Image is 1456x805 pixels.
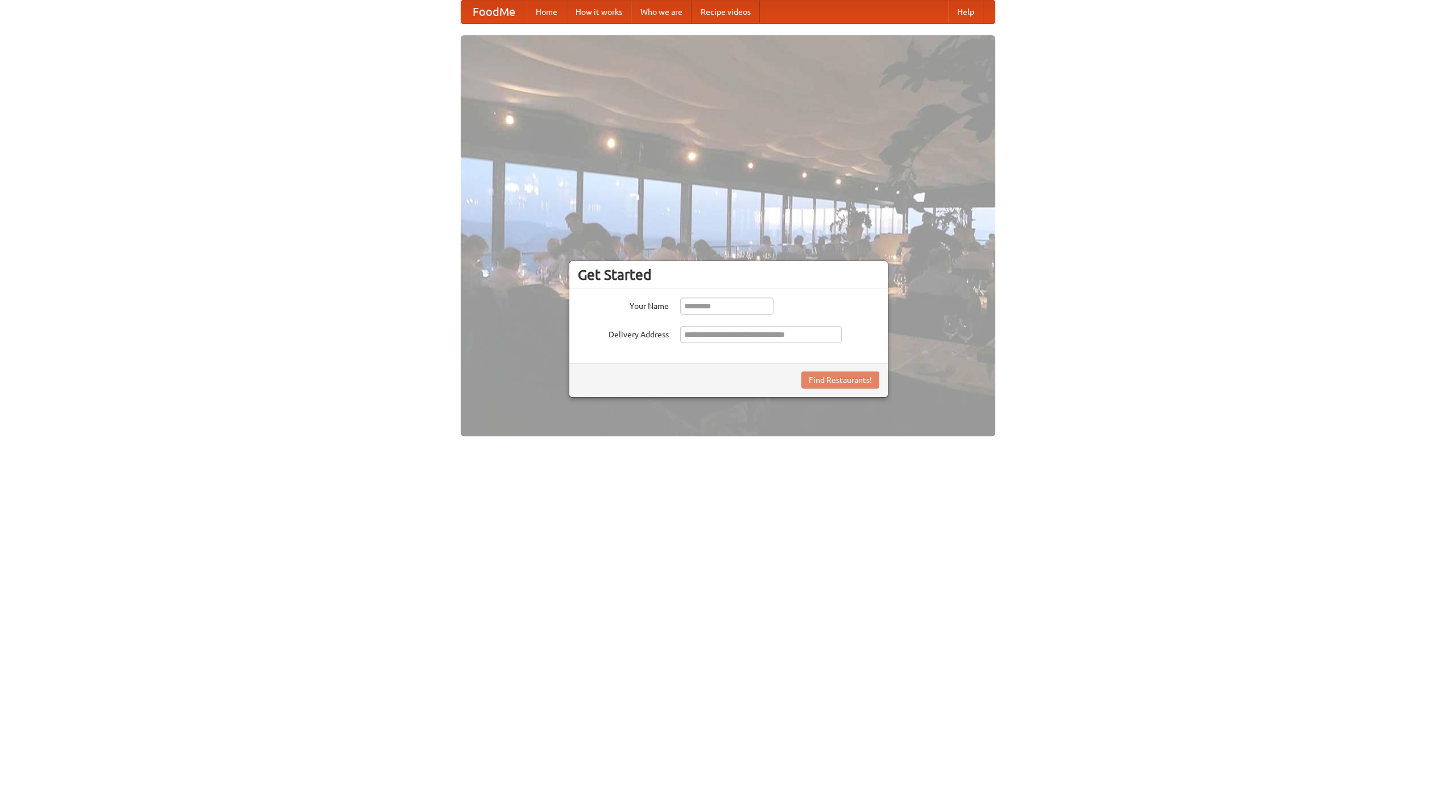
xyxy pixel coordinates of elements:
a: FoodMe [461,1,527,23]
a: How it works [566,1,631,23]
a: Help [948,1,983,23]
a: Recipe videos [692,1,760,23]
h3: Get Started [578,266,879,283]
label: Delivery Address [578,326,669,340]
button: Find Restaurants! [801,371,879,389]
a: Home [527,1,566,23]
label: Your Name [578,298,669,312]
a: Who we are [631,1,692,23]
